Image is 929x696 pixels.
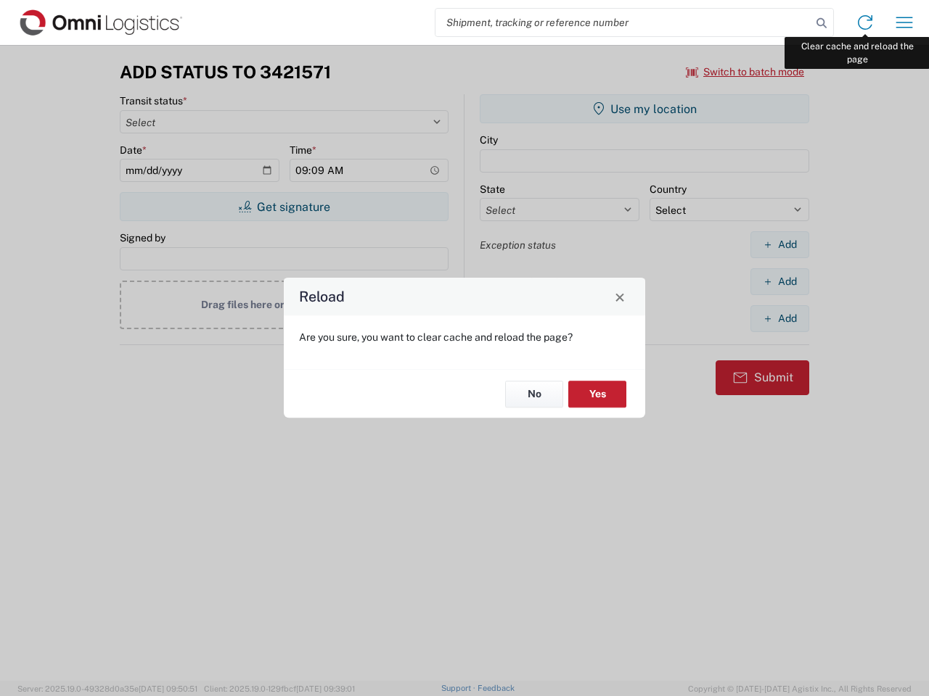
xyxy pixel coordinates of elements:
p: Are you sure, you want to clear cache and reload the page? [299,331,630,344]
input: Shipment, tracking or reference number [435,9,811,36]
button: Close [610,286,630,307]
h4: Reload [299,286,345,307]
button: No [505,381,563,407]
button: Yes [568,381,626,407]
